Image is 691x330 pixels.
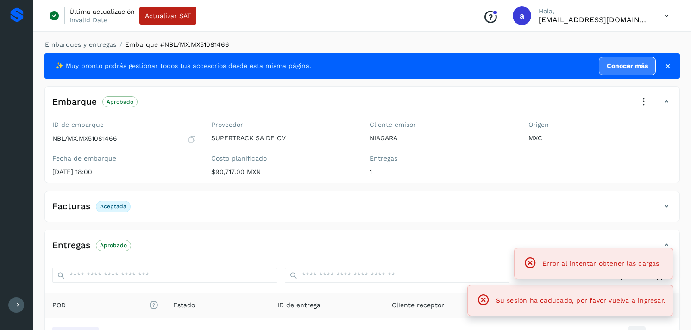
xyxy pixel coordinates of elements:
label: Fecha de embarque [52,155,196,162]
span: Cliente receptor [392,300,444,310]
a: Conocer más [599,57,656,75]
h4: Facturas [52,201,90,212]
p: Aprobado [100,242,127,249]
span: ID de entrega [277,300,320,310]
div: FacturasAceptada [45,199,679,222]
label: Origen [528,121,672,129]
a: Embarques y entregas [45,41,116,48]
p: Hola, [539,7,650,15]
p: NBL/MX.MX51081466 [52,135,117,143]
p: Invalid Date [69,16,107,24]
label: ID de embarque [52,121,196,129]
span: Estado [173,300,195,310]
p: SUPERTRACK SA DE CV [211,134,355,142]
p: MXC [528,134,672,142]
label: Proveedor [211,121,355,129]
button: Actualizar SAT [139,7,196,25]
p: NIAGARA [370,134,514,142]
span: Error al intentar obtener las cargas [542,260,659,267]
span: Su sesión ha caducado, por favor vuelva a ingresar. [496,297,666,304]
p: Aceptada [100,203,126,210]
p: Aprobado [107,99,133,105]
div: EntregasAprobado [45,237,679,261]
span: Embarque #NBL/MX.MX51081466 [125,41,229,48]
span: Actualizar SAT [145,12,191,19]
nav: breadcrumb [44,40,680,50]
span: POD [52,300,158,310]
label: Cliente emisor [370,121,514,129]
label: Entregas [370,155,514,162]
h4: Embarque [52,97,97,107]
p: alejperez@niagarawater.com [539,15,650,24]
span: ✨ Muy pronto podrás gestionar todos tus accesorios desde esta misma página. [56,61,311,71]
label: Costo planificado [211,155,355,162]
p: $90,717.00 MXN [211,168,355,176]
div: EmbarqueAprobado [45,94,679,117]
p: Última actualización [69,7,135,16]
p: [DATE] 18:00 [52,168,196,176]
h4: Entregas [52,240,90,251]
p: 1 [370,168,514,176]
